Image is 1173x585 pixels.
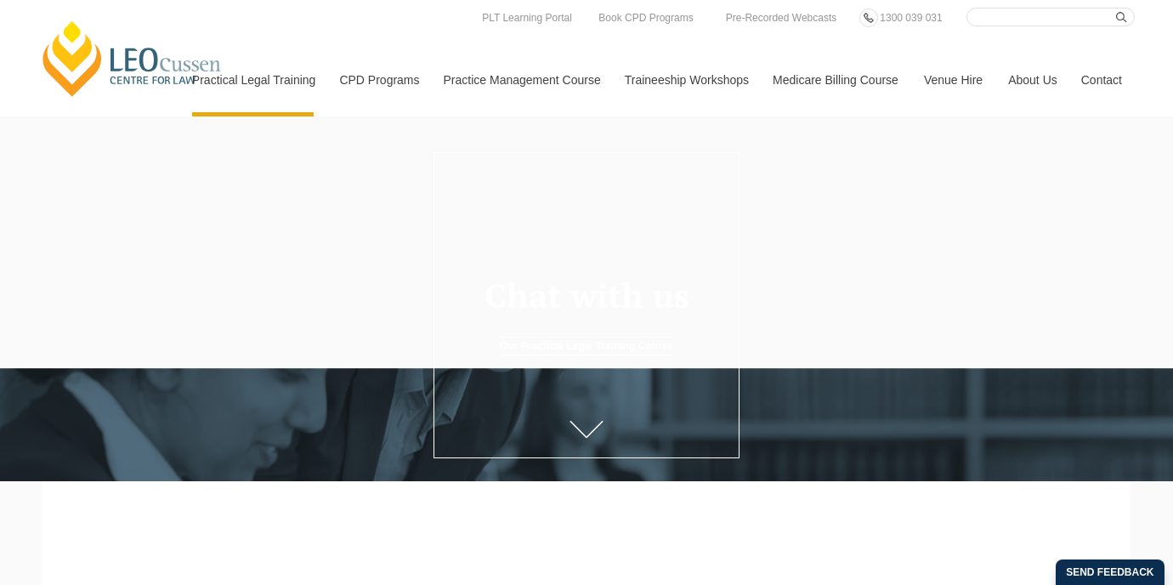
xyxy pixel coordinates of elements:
iframe: LiveChat chat widget [1059,471,1130,542]
a: About Us [995,43,1068,116]
a: 1300 039 031 [875,9,946,27]
a: [PERSON_NAME] Centre for Law [38,19,226,99]
a: Practical Legal Training [179,43,327,116]
a: Practice Management Course [431,43,612,116]
a: Contact [1068,43,1135,116]
a: Traineeship Workshops [612,43,760,116]
a: Medicare Billing Course [760,43,911,116]
a: Venue Hire [911,43,995,116]
a: Pre-Recorded Webcasts [722,9,841,27]
a: Our Practical Legal Training Course [500,337,673,355]
a: Book CPD Programs [594,9,697,27]
a: CPD Programs [326,43,430,116]
a: PLT Learning Portal [478,9,576,27]
h1: Chat with us [445,276,727,314]
span: 1300 039 031 [880,12,942,24]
